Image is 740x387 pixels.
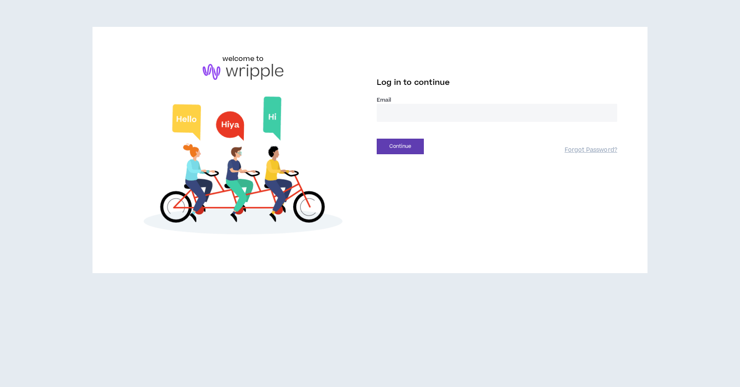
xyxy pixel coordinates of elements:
[377,77,450,88] span: Log in to continue
[123,88,363,247] img: Welcome to Wripple
[565,146,617,154] a: Forgot Password?
[377,139,424,154] button: Continue
[222,54,264,64] h6: welcome to
[377,96,617,104] label: Email
[203,64,283,80] img: logo-brand.png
